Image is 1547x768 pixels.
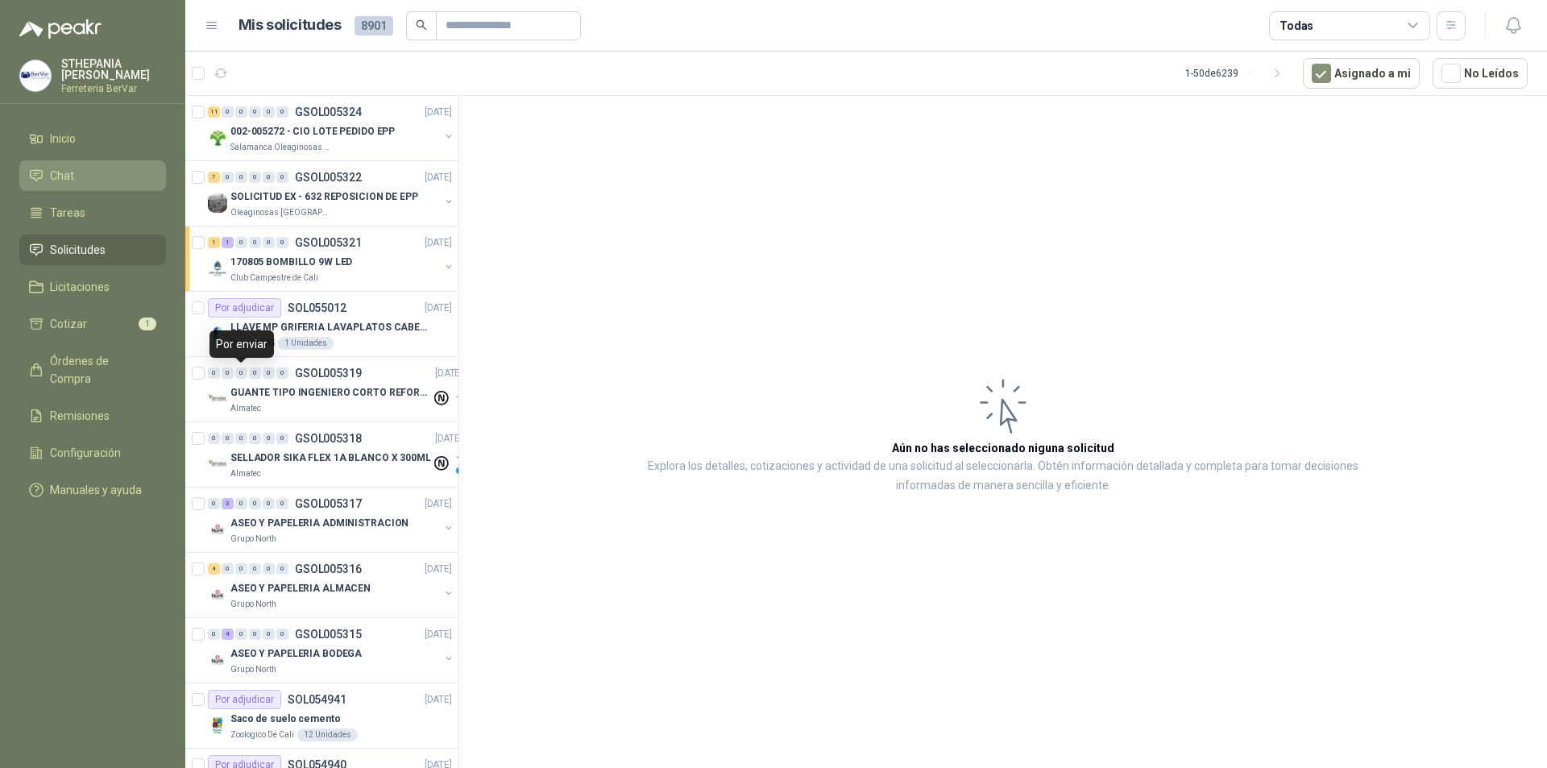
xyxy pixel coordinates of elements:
span: search [416,19,427,31]
p: Grupo North [230,598,276,611]
div: 0 [249,563,261,575]
p: Zoologico De Cali [230,729,294,741]
img: Company Logo [208,193,227,213]
p: [DATE] [425,105,452,120]
div: 11 [208,106,220,118]
a: Chat [19,160,166,191]
div: 0 [249,237,261,248]
div: 0 [249,498,261,509]
p: ASEO Y PAPELERIA ADMINISTRACION [230,516,409,531]
p: SOL054941 [288,694,346,705]
p: GSOL005316 [295,563,362,575]
div: 1 [208,237,220,248]
p: [DATE] [425,301,452,316]
p: [DATE] [425,562,452,577]
div: 0 [263,106,275,118]
p: Club Campestre de Cali [230,272,318,284]
p: ASEO Y PAPELERIA BODEGA [230,646,362,662]
img: Company Logo [208,716,227,735]
div: 7 [208,172,220,183]
span: Órdenes de Compra [50,352,151,388]
p: Perugia SAS [230,337,275,350]
div: 0 [222,367,234,379]
p: SELLADOR SIKA FLEX 1A BLANCO X 300ML [230,450,431,466]
a: Inicio [19,123,166,154]
div: 0 [235,433,247,444]
div: 0 [276,433,288,444]
div: 0 [249,106,261,118]
div: 4 [208,563,220,575]
p: GSOL005321 [295,237,362,248]
p: SOLICITUD EX - 632 REPOSICION DE EPP [230,189,418,205]
span: Cotizar [50,315,87,333]
p: [DATE] [425,496,452,512]
div: 0 [263,237,275,248]
div: Todas [1279,17,1313,35]
div: Por adjudicar [208,690,281,709]
h3: Aún no has seleccionado niguna solicitud [892,439,1114,457]
span: Remisiones [50,407,110,425]
a: 4 0 0 0 0 0 GSOL005316[DATE] Company LogoASEO Y PAPELERIA ALMACENGrupo North [208,559,455,611]
p: [DATE] [425,627,452,642]
p: Almatec [230,467,261,480]
img: Company Logo [208,650,227,670]
span: Licitaciones [50,278,110,296]
p: GSOL005324 [295,106,362,118]
span: Manuales y ayuda [50,481,142,499]
img: Company Logo [208,585,227,604]
div: 0 [249,629,261,640]
div: 0 [263,563,275,575]
div: 0 [263,367,275,379]
p: Almatec [230,402,261,415]
a: 1 1 0 0 0 0 GSOL005321[DATE] Company Logo170805 BOMBILLO 9W LEDClub Campestre de Cali [208,233,455,284]
div: Por adjudicar [208,298,281,318]
p: Oleaginosas [GEOGRAPHIC_DATA][PERSON_NAME] [230,206,332,219]
div: 0 [263,498,275,509]
div: 0 [235,498,247,509]
a: Licitaciones [19,272,166,302]
img: Company Logo [208,455,227,474]
div: 0 [235,237,247,248]
p: [DATE] [435,366,462,381]
p: LLAVE MP GRIFERIA LAVAPLATOS CABEZA EXTRAIBLE [230,320,431,335]
div: 0 [276,367,288,379]
div: 0 [208,498,220,509]
div: 0 [235,629,247,640]
div: 0 [222,563,234,575]
p: GSOL005318 [295,433,362,444]
div: 12 Unidades [297,729,358,741]
div: 0 [208,629,220,640]
div: 1 Unidades [278,337,334,350]
div: 0 [235,367,247,379]
div: 0 [222,172,234,183]
div: 0 [235,172,247,183]
img: Company Logo [208,520,227,539]
div: 3 [222,498,234,509]
a: Órdenes de Compra [19,346,166,394]
div: 0 [208,433,220,444]
a: 11 0 0 0 0 0 GSOL005324[DATE] Company Logo002-005272 - CIO LOTE PEDIDO EPPSalamanca Oleaginosas SAS [208,102,455,154]
span: Chat [50,167,74,185]
div: 0 [222,433,234,444]
img: Logo peakr [19,19,102,39]
a: 0 0 0 0 0 0 GSOL005319[DATE] Company LogoGUANTE TIPO INGENIERO CORTO REFORZADOAlmatec [208,363,466,415]
div: 1 - 50 de 6239 [1185,60,1290,86]
p: [DATE] [425,692,452,708]
div: 1 [222,237,234,248]
div: 0 [276,629,288,640]
a: Por adjudicarSOL054941[DATE] Company LogoSaco de suelo cementoZoologico De Cali12 Unidades [185,683,458,749]
a: Remisiones [19,401,166,431]
img: Company Logo [208,259,227,278]
div: 0 [276,237,288,248]
p: STHEPANIA [PERSON_NAME] [61,58,166,81]
div: 0 [235,106,247,118]
p: GSOL005322 [295,172,362,183]
div: 4 [222,629,234,640]
div: 0 [263,172,275,183]
a: 0 4 0 0 0 0 GSOL005315[DATE] Company LogoASEO Y PAPELERIA BODEGAGrupo North [208,625,455,676]
div: 0 [249,172,261,183]
div: 0 [276,172,288,183]
p: GSOL005315 [295,629,362,640]
span: Tareas [50,204,85,222]
p: Saco de suelo cemento [230,712,340,727]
